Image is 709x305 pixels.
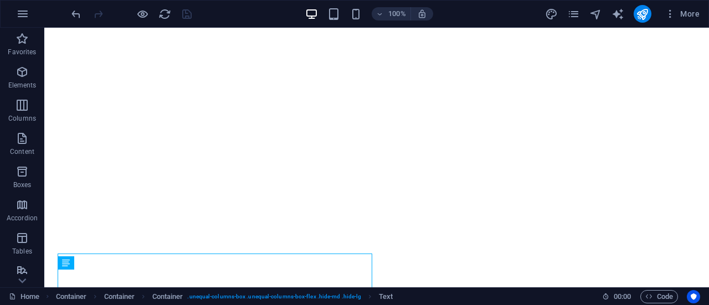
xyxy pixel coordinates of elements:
p: Favorites [8,48,36,56]
span: More [665,8,700,19]
span: Click to select. Double-click to edit [104,290,135,303]
h6: Session time [602,290,631,303]
button: undo [69,7,83,20]
button: 100% [372,7,411,20]
p: Columns [8,114,36,123]
i: On resize automatically adjust zoom level to fit chosen device. [417,9,427,19]
button: pages [567,7,580,20]
i: Design (Ctrl+Alt+Y) [545,8,558,20]
a: Click to cancel selection. Double-click to open Pages [9,290,39,303]
span: : [621,292,623,301]
p: Content [10,147,34,156]
button: Code [640,290,678,303]
i: Reload page [158,8,171,20]
h6: 100% [388,7,406,20]
span: 00 00 [614,290,631,303]
i: AI Writer [612,8,624,20]
span: . unequal-columns-box .unequal-columns-box-flex .hide-md .hide-lg [187,290,361,303]
p: Accordion [7,214,38,223]
p: Tables [12,247,32,256]
button: Usercentrics [687,290,700,303]
p: Elements [8,81,37,90]
p: Boxes [13,180,32,189]
i: Navigator [589,8,602,20]
i: Publish [636,8,649,20]
button: design [545,7,558,20]
button: navigator [589,7,603,20]
button: reload [158,7,171,20]
span: Click to select. Double-click to edit [152,290,183,303]
span: Click to select. Double-click to edit [56,290,87,303]
span: Click to select. Double-click to edit [379,290,393,303]
span: Code [645,290,673,303]
button: publish [634,5,651,23]
button: More [660,5,704,23]
nav: breadcrumb [56,290,393,303]
button: text_generator [612,7,625,20]
i: Undo: Delete elements (Ctrl+Z) [70,8,83,20]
